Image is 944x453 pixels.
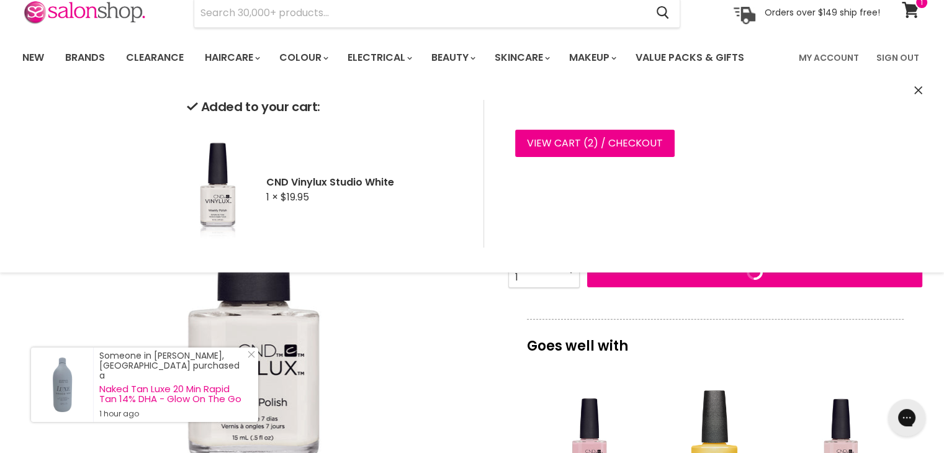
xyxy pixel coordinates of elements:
[99,409,246,419] small: 1 hour ago
[588,136,593,150] span: 2
[13,45,53,71] a: New
[869,45,927,71] a: Sign Out
[882,395,932,441] iframe: Gorgias live chat messenger
[31,348,93,422] a: Visit product page
[791,45,866,71] a: My Account
[266,176,464,189] h2: CND Vinylux Studio White
[422,45,483,71] a: Beauty
[196,45,267,71] a: Haircare
[626,45,753,71] a: Value Packs & Gifts
[270,45,336,71] a: Colour
[266,190,278,204] span: 1 ×
[560,45,624,71] a: Makeup
[338,45,420,71] a: Electrical
[56,45,114,71] a: Brands
[281,190,309,204] span: $19.95
[243,351,255,363] a: Close Notification
[13,40,773,76] ul: Main menu
[527,319,904,360] p: Goes well with
[99,384,246,404] a: Naked Tan Luxe 20 Min Rapid Tan 14% DHA - Glow On The Go
[187,100,464,114] h2: Added to your cart:
[187,132,249,248] img: CND Vinylux Studio White
[7,40,938,76] nav: Main
[485,45,557,71] a: Skincare
[248,351,255,358] svg: Close Icon
[914,84,922,97] button: Close
[515,130,675,157] a: View cart (2) / Checkout
[117,45,193,71] a: Clearance
[765,7,880,18] p: Orders over $149 ship free!
[99,351,246,419] div: Someone in [PERSON_NAME], [GEOGRAPHIC_DATA] purchased a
